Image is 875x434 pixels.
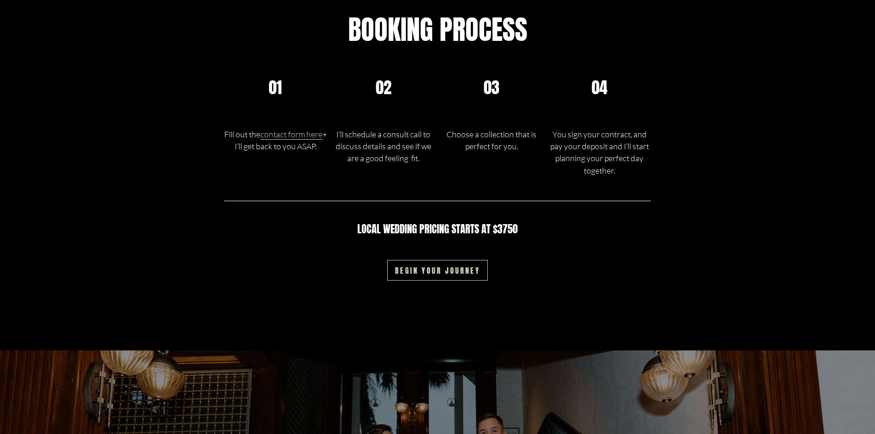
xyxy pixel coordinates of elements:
[548,128,651,177] p: You sign your contract, and pay your deposit and I’ll start planning your perfect day together.
[467,79,516,97] h3: 03
[251,79,300,97] h3: 01
[224,128,327,152] p: Fill out the + I’ll get back to you ASAP.
[116,15,759,44] h2: Booking process
[260,129,322,139] a: contact form here
[332,223,543,235] h4: Local wedding pricing starts at $3750
[440,128,543,152] p: Choose a collection that is perfect for you.
[359,79,408,97] h3: 02
[332,128,435,164] p: I’ll schedule a consult call to discuss details and see if we are a good feeling fit.
[387,260,488,281] a: Begin your journey
[575,79,624,97] h3: 04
